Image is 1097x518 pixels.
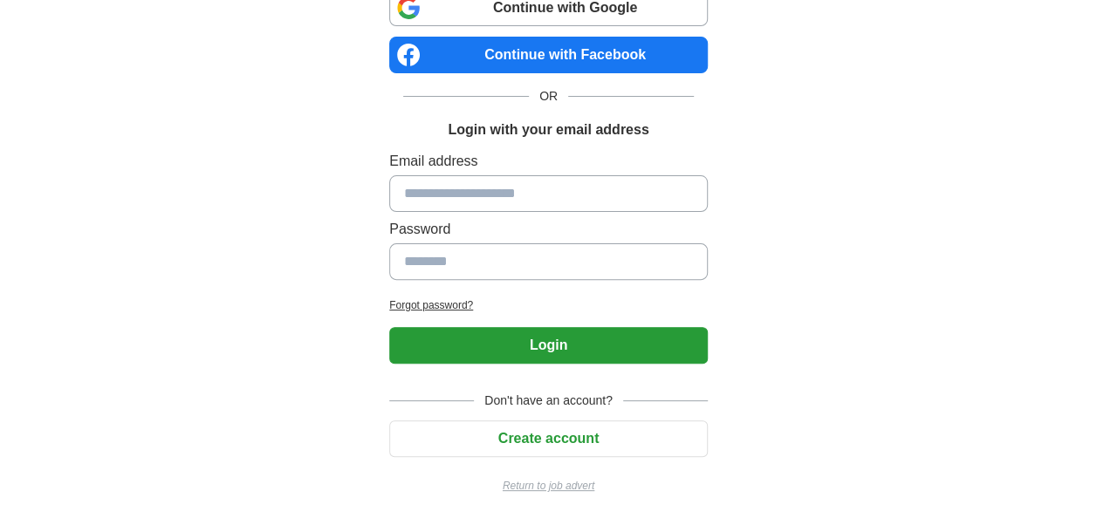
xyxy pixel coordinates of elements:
[474,392,623,410] span: Don't have an account?
[389,327,708,364] button: Login
[389,37,708,73] a: Continue with Facebook
[389,420,708,457] button: Create account
[389,297,708,313] a: Forgot password?
[529,87,568,106] span: OR
[448,119,648,140] h1: Login with your email address
[389,478,708,494] a: Return to job advert
[389,431,708,446] a: Create account
[389,151,708,172] label: Email address
[389,219,708,240] label: Password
